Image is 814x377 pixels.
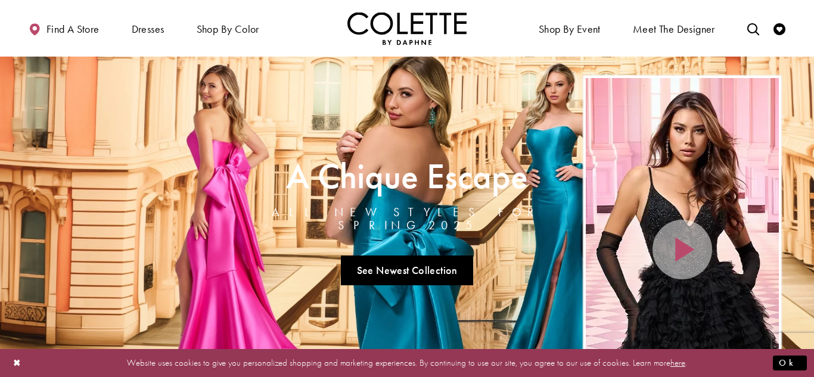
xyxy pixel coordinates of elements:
[86,355,728,371] p: Website uses cookies to give you personalized shopping and marketing experiences. By continuing t...
[670,357,685,369] a: here
[341,256,473,285] a: See Newest Collection A Chique Escape All New Styles For Spring 2025
[7,353,27,373] button: Close Dialog
[231,251,583,290] ul: Slider Links
[773,356,807,370] button: Submit Dialog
